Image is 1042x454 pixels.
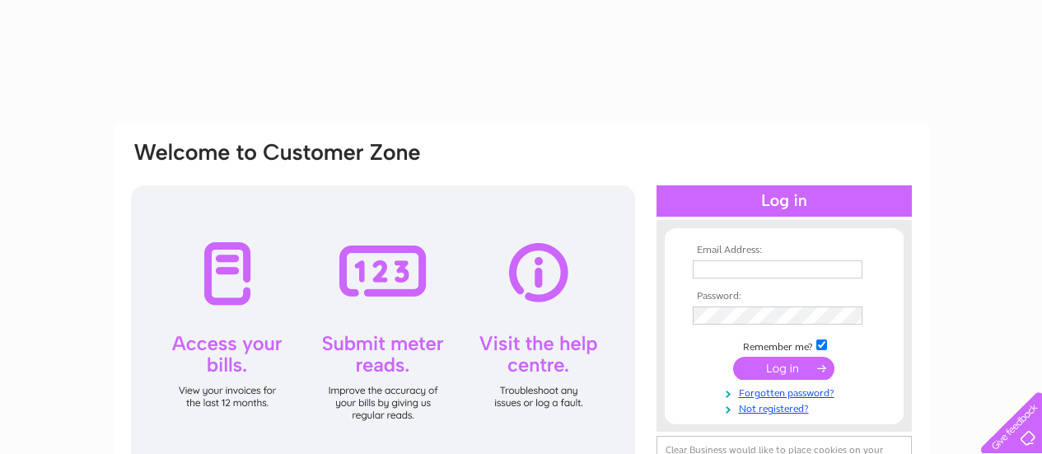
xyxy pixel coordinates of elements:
a: Not registered? [693,400,880,415]
th: Password: [689,291,880,302]
a: Forgotten password? [693,384,880,400]
input: Submit [733,357,834,380]
td: Remember me? [689,337,880,353]
th: Email Address: [689,245,880,256]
